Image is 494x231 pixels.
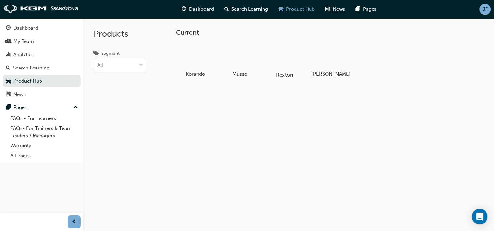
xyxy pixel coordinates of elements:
[3,21,81,101] button: DashboardMy TeamAnalyticsSearch LearningProduct HubNews
[8,151,81,161] a: All Pages
[6,25,11,31] span: guage-icon
[219,3,273,16] a: search-iconSearch Learning
[13,38,34,45] div: My Team
[3,5,78,14] img: kgm
[311,71,346,77] h5: [PERSON_NAME]
[224,5,229,13] span: search-icon
[483,6,488,13] span: JF
[13,64,50,72] div: Search Learning
[3,101,81,114] button: Pages
[286,6,315,13] span: Product Hub
[356,5,360,13] span: pages-icon
[13,104,27,111] div: Pages
[13,51,34,58] div: Analytics
[220,41,260,79] a: Musso
[94,51,99,57] span: tags-icon
[3,75,81,87] a: Product Hub
[266,72,302,78] h5: Rexton
[13,91,26,98] div: News
[139,61,143,69] span: down-icon
[6,39,11,45] span: people-icon
[8,141,81,151] a: Warranty
[72,218,77,226] span: prev-icon
[350,3,382,16] a: pages-iconPages
[94,29,146,39] h2: Products
[3,22,81,34] a: Dashboard
[176,29,484,36] h3: Current
[13,24,38,32] div: Dashboard
[363,6,376,13] span: Pages
[6,105,11,111] span: pages-icon
[265,41,304,79] a: Rexton
[6,65,10,71] span: search-icon
[176,41,215,79] a: Korando
[8,114,81,124] a: FAQs - For Learners
[176,3,219,16] a: guage-iconDashboard
[479,4,491,15] button: JF
[333,6,345,13] span: News
[3,36,81,48] a: My Team
[178,71,213,77] h5: Korando
[325,5,330,13] span: news-icon
[273,3,320,16] a: car-iconProduct Hub
[320,3,350,16] a: news-iconNews
[6,92,11,98] span: news-icon
[6,78,11,84] span: car-icon
[279,5,283,13] span: car-icon
[3,62,81,74] a: Search Learning
[101,50,120,57] div: Segment
[3,88,81,100] a: News
[223,71,257,77] h5: Musso
[472,209,487,224] div: Open Intercom Messenger
[73,103,78,112] span: up-icon
[231,6,268,13] span: Search Learning
[97,61,103,69] div: All
[6,52,11,58] span: chart-icon
[182,5,186,13] span: guage-icon
[8,123,81,141] a: FAQs- For Trainers & Team Leaders / Managers
[3,49,81,61] a: Analytics
[309,41,348,79] a: [PERSON_NAME]
[189,6,214,13] span: Dashboard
